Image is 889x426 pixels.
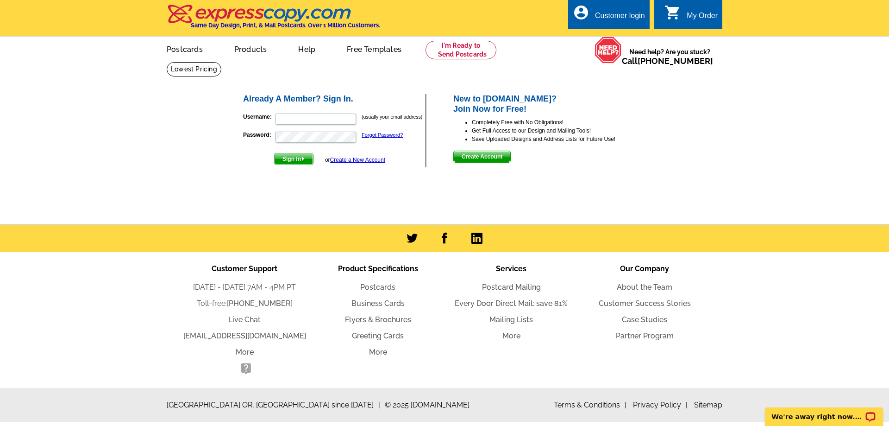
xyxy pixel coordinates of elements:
a: Greeting Cards [352,331,404,340]
small: (usually your email address) [362,114,422,120]
li: [DATE] - [DATE] 7AM - 4PM PT [178,282,311,293]
span: Product Specifications [338,264,418,273]
a: Postcards [360,283,395,292]
a: Case Studies [622,315,667,324]
span: Customer Support [212,264,277,273]
img: help [595,37,622,64]
a: Same Day Design, Print, & Mail Postcards. Over 1 Million Customers. [167,11,380,29]
li: Completely Free with No Obligations! [472,118,647,127]
a: Every Door Direct Mail: save 81% [455,299,568,308]
h2: New to [DOMAIN_NAME]? Join Now for Free! [453,94,647,114]
a: Flyers & Brochures [345,315,411,324]
span: Create Account [454,151,510,162]
a: account_circle Customer login [573,10,645,22]
label: Username: [243,113,274,121]
a: Customer Success Stories [599,299,691,308]
a: Sitemap [694,401,722,409]
a: Postcards [152,38,218,59]
a: Products [219,38,282,59]
span: Call [622,56,713,66]
a: Free Templates [332,38,416,59]
a: shopping_cart My Order [664,10,718,22]
h4: Same Day Design, Print, & Mail Postcards. Over 1 Million Customers. [191,22,380,29]
a: More [369,348,387,356]
a: Create a New Account [330,157,385,163]
a: Terms & Conditions [554,401,626,409]
i: account_circle [573,4,589,21]
span: © 2025 [DOMAIN_NAME] [385,400,470,411]
div: Customer login [595,12,645,25]
img: button-next-arrow-white.png [301,157,305,161]
span: Sign In [275,153,313,165]
a: Help [283,38,330,59]
a: [PHONE_NUMBER] [227,299,293,308]
a: More [236,348,254,356]
a: Live Chat [228,315,261,324]
a: Postcard Mailing [482,283,541,292]
i: shopping_cart [664,4,681,21]
a: Partner Program [616,331,674,340]
a: Business Cards [351,299,405,308]
span: Services [496,264,526,273]
iframe: LiveChat chat widget [759,397,889,426]
button: Create Account [453,151,511,163]
a: [EMAIL_ADDRESS][DOMAIN_NAME] [183,331,306,340]
span: Need help? Are you stuck? [622,47,718,66]
li: Save Uploaded Designs and Address Lists for Future Use! [472,135,647,143]
a: Forgot Password? [362,132,403,138]
span: [GEOGRAPHIC_DATA] OR, [GEOGRAPHIC_DATA] since [DATE] [167,400,380,411]
a: About the Team [617,283,672,292]
span: Our Company [620,264,669,273]
div: or [325,156,385,164]
button: Sign In [274,153,313,165]
label: Password: [243,131,274,139]
a: More [502,331,520,340]
a: Mailing Lists [489,315,533,324]
li: Get Full Access to our Design and Mailing Tools! [472,127,647,135]
a: Privacy Policy [633,401,688,409]
a: [PHONE_NUMBER] [638,56,713,66]
div: My Order [687,12,718,25]
h2: Already A Member? Sign In. [243,94,425,104]
li: Toll-free: [178,298,311,309]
